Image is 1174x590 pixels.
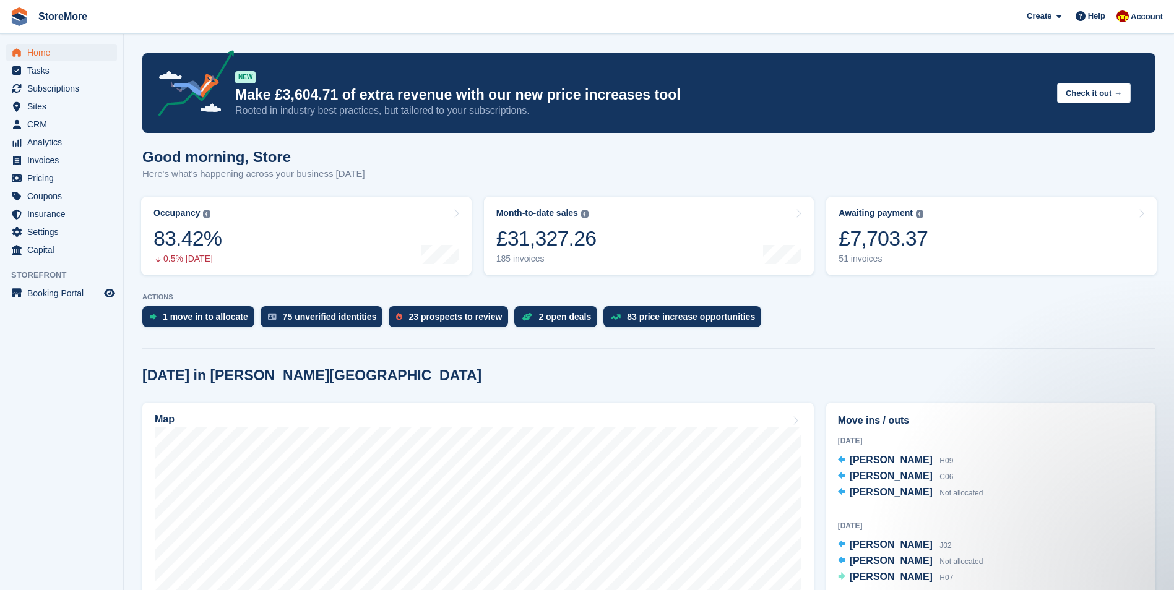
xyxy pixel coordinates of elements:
[155,414,175,425] h2: Map
[496,254,597,264] div: 185 invoices
[838,570,954,586] a: [PERSON_NAME] H07
[850,555,933,566] span: [PERSON_NAME]
[939,472,953,481] span: C06
[850,571,933,582] span: [PERSON_NAME]
[6,98,117,115] a: menu
[33,6,92,27] a: StoreMore
[153,208,200,218] div: Occupancy
[6,187,117,205] a: menu
[6,241,117,259] a: menu
[838,520,1144,531] div: [DATE]
[1131,11,1163,23] span: Account
[27,284,101,302] span: Booking Portal
[603,306,767,333] a: 83 price increase opportunities
[102,286,117,301] a: Preview store
[396,313,402,320] img: prospect-51fa495bee0391a8d652442698ab0144808aea92771e9ea1ae160a38d050c398.svg
[235,86,1047,104] p: Make £3,604.71 of extra revenue with our new price increases tool
[916,210,923,218] img: icon-info-grey-7440780725fd019a000dd9b08b2336e03edf1995a4989e88bcd33f0948082b44.svg
[261,306,389,333] a: 75 unverified identities
[203,210,210,218] img: icon-info-grey-7440780725fd019a000dd9b08b2336e03edf1995a4989e88bcd33f0948082b44.svg
[6,169,117,187] a: menu
[6,80,117,97] a: menu
[838,413,1144,428] h2: Move ins / outs
[268,313,277,320] img: verify_identity-adf6edd0f0f0b5bbfe63781bf79b02c33cf7c696d77639b501bdc392416b5a36.svg
[850,455,933,465] span: [PERSON_NAME]
[27,116,101,133] span: CRM
[27,80,101,97] span: Subscriptions
[408,312,502,322] div: 23 prospects to review
[838,537,952,554] a: [PERSON_NAME] J02
[6,44,117,61] a: menu
[496,208,578,218] div: Month-to-date sales
[6,116,117,133] a: menu
[235,104,1047,118] p: Rooted in industry best practices, but tailored to your subscriptions.
[581,210,589,218] img: icon-info-grey-7440780725fd019a000dd9b08b2336e03edf1995a4989e88bcd33f0948082b44.svg
[27,62,101,79] span: Tasks
[142,167,365,181] p: Here's what's happening across your business [DATE]
[27,223,101,241] span: Settings
[850,487,933,497] span: [PERSON_NAME]
[1088,10,1105,22] span: Help
[27,134,101,151] span: Analytics
[6,284,117,302] a: menu
[235,71,256,83] div: NEW
[142,367,481,384] h2: [DATE] in [PERSON_NAME][GEOGRAPHIC_DATA]
[6,152,117,169] a: menu
[939,541,951,550] span: J02
[142,306,261,333] a: 1 move in to allocate
[283,312,377,322] div: 75 unverified identities
[538,312,591,322] div: 2 open deals
[839,226,928,251] div: £7,703.37
[142,293,1155,301] p: ACTIONS
[153,226,222,251] div: 83.42%
[141,197,472,275] a: Occupancy 83.42% 0.5% [DATE]
[6,62,117,79] a: menu
[826,197,1157,275] a: Awaiting payment £7,703.37 51 invoices
[838,435,1144,447] div: [DATE]
[1027,10,1051,22] span: Create
[153,254,222,264] div: 0.5% [DATE]
[839,208,913,218] div: Awaiting payment
[939,489,983,497] span: Not allocated
[27,187,101,205] span: Coupons
[939,573,953,582] span: H07
[1057,83,1131,103] button: Check it out →
[6,134,117,151] a: menu
[838,453,954,469] a: [PERSON_NAME] H09
[514,306,603,333] a: 2 open deals
[389,306,514,333] a: 23 prospects to review
[627,312,755,322] div: 83 price increase opportunities
[163,312,248,322] div: 1 move in to allocate
[6,223,117,241] a: menu
[850,471,933,481] span: [PERSON_NAME]
[839,254,928,264] div: 51 invoices
[150,313,157,320] img: move_ins_to_allocate_icon-fdf77a2bb77ea45bf5b3d319d69a93e2d87916cf1d5bf7949dd705db3b84f3ca.svg
[838,469,954,485] a: [PERSON_NAME] C06
[148,50,235,121] img: price-adjustments-announcement-icon-8257ccfd72463d97f412b2fc003d46551f7dbcb40ab6d574587a9cd5c0d94...
[496,226,597,251] div: £31,327.26
[27,98,101,115] span: Sites
[522,312,532,321] img: deal-1b604bf984904fb50ccaf53a9ad4b4a5d6e5aea283cecdc64d6e3604feb123c2.svg
[27,205,101,223] span: Insurance
[1116,10,1129,22] img: Store More Team
[484,197,814,275] a: Month-to-date sales £31,327.26 185 invoices
[939,557,983,566] span: Not allocated
[611,314,621,320] img: price_increase_opportunities-93ffe204e8149a01c8c9dc8f82e8f89637d9d84a8eef4429ea346261dce0b2c0.svg
[27,152,101,169] span: Invoices
[6,205,117,223] a: menu
[27,169,101,187] span: Pricing
[939,456,953,465] span: H09
[142,148,365,165] h1: Good morning, Store
[10,7,28,26] img: stora-icon-8386f47178a22dfd0bd8f6a31ec36ba5ce8667c1dd55bd0f319d3a0aa187defe.svg
[838,485,983,501] a: [PERSON_NAME] Not allocated
[850,539,933,550] span: [PERSON_NAME]
[838,554,983,570] a: [PERSON_NAME] Not allocated
[27,241,101,259] span: Capital
[27,44,101,61] span: Home
[11,269,123,281] span: Storefront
